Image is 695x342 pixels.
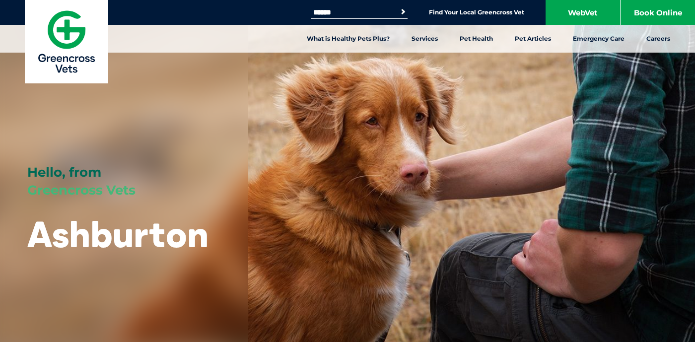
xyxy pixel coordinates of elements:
a: Careers [635,25,681,53]
a: Find Your Local Greencross Vet [429,8,524,16]
span: Greencross Vets [27,182,136,198]
a: What is Healthy Pets Plus? [296,25,401,53]
a: Emergency Care [562,25,635,53]
a: Services [401,25,449,53]
a: Pet Articles [504,25,562,53]
span: Hello, from [27,164,101,180]
a: Pet Health [449,25,504,53]
h1: Ashburton [27,214,208,254]
button: Search [398,7,408,17]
